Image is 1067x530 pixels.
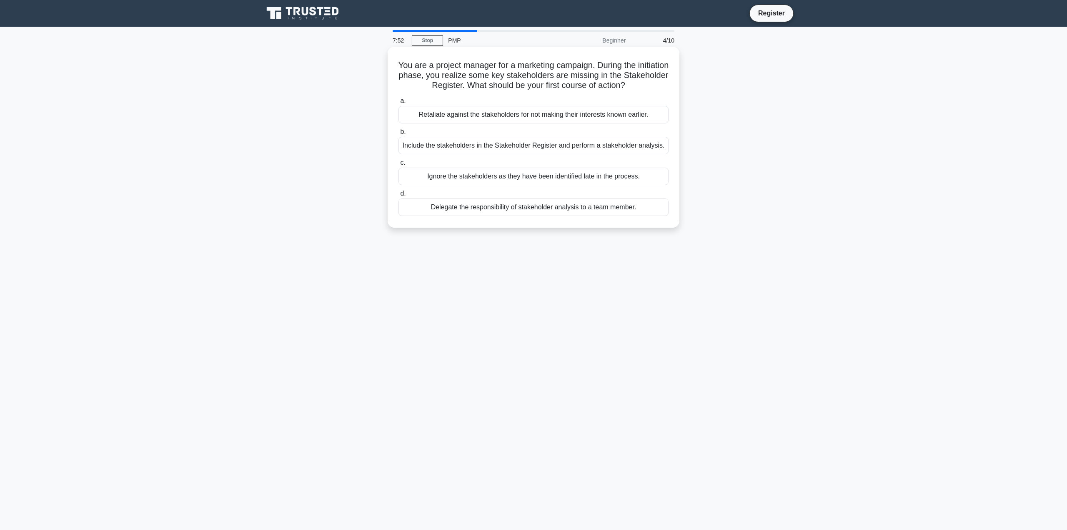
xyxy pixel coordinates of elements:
[398,60,669,91] h5: You are a project manager for a marketing campaign. During the initiation phase, you realize some...
[400,159,405,166] span: c.
[400,190,406,197] span: d.
[388,32,412,49] div: 7:52
[400,128,406,135] span: b.
[443,32,558,49] div: PMP
[398,106,669,123] div: Retaliate against the stakeholders for not making their interests known earlier.
[753,8,790,18] a: Register
[398,198,669,216] div: Delegate the responsibility of stakeholder analysis to a team member.
[398,137,669,154] div: Include the stakeholders in the Stakeholder Register and perform a stakeholder analysis.
[558,32,631,49] div: Beginner
[398,168,669,185] div: Ignore the stakeholders as they have been identified late in the process.
[631,32,679,49] div: 4/10
[412,35,443,46] a: Stop
[400,97,406,104] span: a.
